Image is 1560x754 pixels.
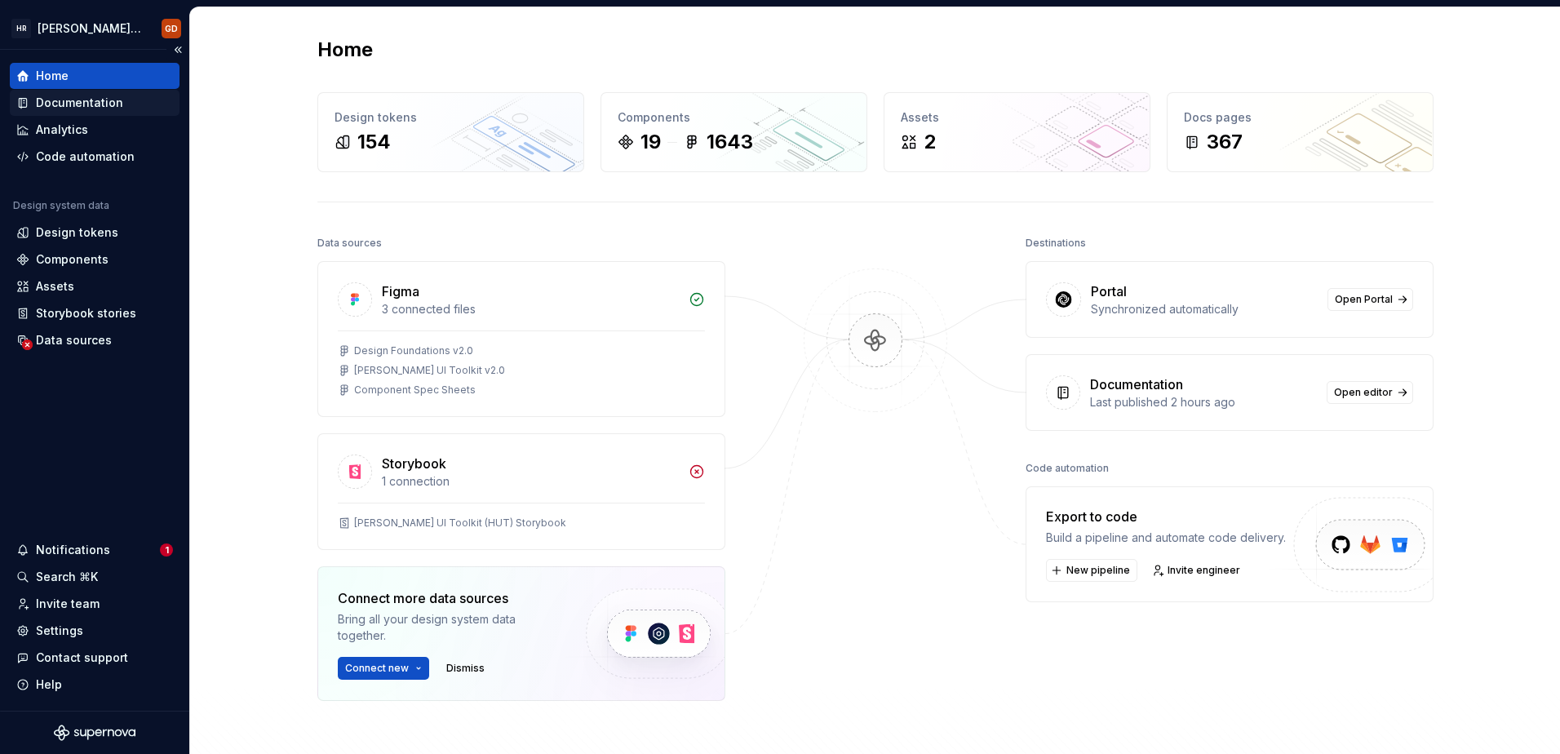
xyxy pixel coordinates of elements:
[10,327,179,353] a: Data sources
[36,122,88,138] div: Analytics
[345,662,409,675] span: Connect new
[1046,507,1286,526] div: Export to code
[901,109,1133,126] div: Assets
[36,542,110,558] div: Notifications
[618,109,850,126] div: Components
[338,657,429,680] button: Connect new
[1147,559,1248,582] a: Invite engineer
[1207,129,1243,155] div: 367
[317,37,373,63] h2: Home
[354,364,505,377] div: [PERSON_NAME] UI Toolkit v2.0
[1090,375,1183,394] div: Documentation
[439,657,492,680] button: Dismiss
[36,569,98,585] div: Search ⌘K
[382,282,419,301] div: Figma
[1026,457,1109,480] div: Code automation
[1046,530,1286,546] div: Build a pipeline and automate code delivery.
[10,591,179,617] a: Invite team
[36,68,69,84] div: Home
[36,650,128,666] div: Contact support
[10,537,179,563] button: Notifications1
[317,261,725,417] a: Figma3 connected filesDesign Foundations v2.0[PERSON_NAME] UI Toolkit v2.0Component Spec Sheets
[317,433,725,550] a: Storybook1 connection[PERSON_NAME] UI Toolkit (HUT) Storybook
[884,92,1150,172] a: Assets2
[1168,564,1240,577] span: Invite engineer
[317,92,584,172] a: Design tokens154
[1091,282,1127,301] div: Portal
[1327,288,1413,311] a: Open Portal
[54,725,135,741] svg: Supernova Logo
[36,224,118,241] div: Design tokens
[38,20,142,37] div: [PERSON_NAME] UI Toolkit (HUT)
[354,384,476,397] div: Component Spec Sheets
[36,278,74,295] div: Assets
[36,332,112,348] div: Data sources
[10,246,179,273] a: Components
[10,618,179,644] a: Settings
[10,90,179,116] a: Documentation
[338,588,558,608] div: Connect more data sources
[924,129,936,155] div: 2
[354,517,566,530] div: [PERSON_NAME] UI Toolkit (HUT) Storybook
[36,305,136,322] div: Storybook stories
[317,232,382,255] div: Data sources
[36,149,135,165] div: Code automation
[354,344,473,357] div: Design Foundations v2.0
[10,564,179,590] button: Search ⌘K
[1026,232,1086,255] div: Destinations
[10,273,179,299] a: Assets
[36,95,123,111] div: Documentation
[1066,564,1130,577] span: New pipeline
[160,543,173,557] span: 1
[1046,559,1137,582] button: New pipeline
[1167,92,1434,172] a: Docs pages367
[10,220,179,246] a: Design tokens
[1090,394,1317,410] div: Last published 2 hours ago
[165,22,178,35] div: GD
[36,623,83,639] div: Settings
[3,11,186,46] button: HR[PERSON_NAME] UI Toolkit (HUT)GD
[10,117,179,143] a: Analytics
[166,38,189,61] button: Collapse sidebar
[1334,386,1393,399] span: Open editor
[338,611,558,644] div: Bring all your design system data together.
[357,129,391,155] div: 154
[36,676,62,693] div: Help
[707,129,753,155] div: 1643
[446,662,485,675] span: Dismiss
[1091,301,1318,317] div: Synchronized automatically
[601,92,867,172] a: Components191643
[382,454,446,473] div: Storybook
[10,300,179,326] a: Storybook stories
[640,129,661,155] div: 19
[1184,109,1416,126] div: Docs pages
[36,596,100,612] div: Invite team
[10,672,179,698] button: Help
[1335,293,1393,306] span: Open Portal
[10,63,179,89] a: Home
[10,645,179,671] button: Contact support
[1327,381,1413,404] a: Open editor
[13,199,109,212] div: Design system data
[10,144,179,170] a: Code automation
[11,19,31,38] div: HR
[382,473,679,490] div: 1 connection
[382,301,679,317] div: 3 connected files
[335,109,567,126] div: Design tokens
[36,251,109,268] div: Components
